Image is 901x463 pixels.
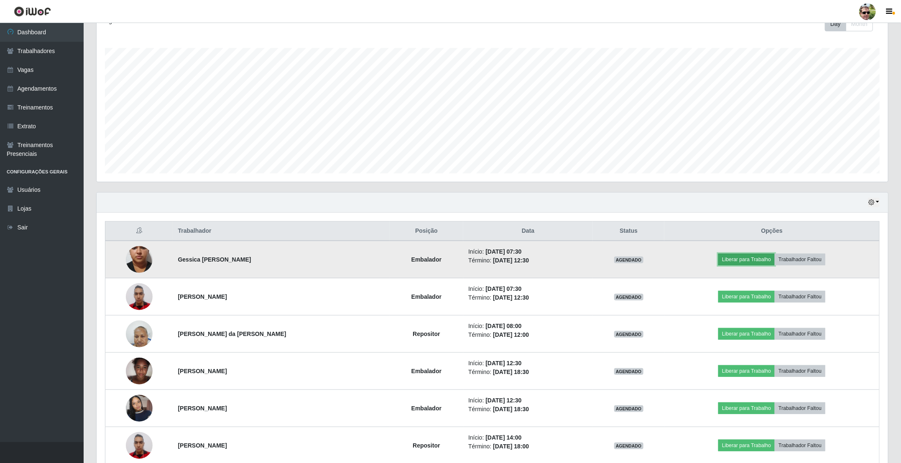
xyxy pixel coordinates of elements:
strong: Embalador [411,256,442,263]
time: [DATE] 18:30 [493,369,529,375]
li: Término: [468,293,588,302]
span: AGENDADO [614,443,643,449]
img: 1752176484372.jpeg [126,316,153,351]
strong: [PERSON_NAME] [178,368,227,374]
time: [DATE] 08:00 [485,323,521,329]
li: Início: [468,359,588,368]
span: AGENDADO [614,257,643,263]
th: Data [463,221,593,241]
time: [DATE] 18:00 [493,443,529,450]
button: Month [846,17,873,31]
button: Liberar para Trabalho [718,291,775,303]
time: [DATE] 07:30 [485,248,521,255]
strong: Embalador [411,368,442,374]
img: CoreUI Logo [14,6,51,17]
li: Término: [468,368,588,377]
button: Trabalhador Faltou [775,291,825,303]
time: [DATE] 07:30 [485,285,521,292]
time: [DATE] 12:30 [485,360,521,366]
th: Trabalhador [173,221,390,241]
li: Término: [468,442,588,451]
img: 1749139022756.jpeg [126,384,153,432]
button: Liberar para Trabalho [718,254,775,265]
button: Trabalhador Faltou [775,402,825,414]
span: AGENDADO [614,331,643,338]
strong: Gessica [PERSON_NAME] [178,256,251,263]
img: 1747520366813.jpeg [126,427,153,463]
button: Day [825,17,846,31]
button: Trabalhador Faltou [775,328,825,340]
th: Opções [664,221,879,241]
li: Início: [468,396,588,405]
button: Trabalhador Faltou [775,254,825,265]
strong: Embalador [411,405,442,412]
li: Término: [468,256,588,265]
strong: [PERSON_NAME] [178,293,227,300]
time: [DATE] 12:30 [485,397,521,404]
th: Posição [390,221,463,241]
img: 1747520366813.jpeg [126,279,153,314]
img: 1706900327938.jpeg [126,347,153,395]
time: [DATE] 12:30 [493,257,529,264]
button: Liberar para Trabalho [718,328,775,340]
time: [DATE] 12:30 [493,294,529,301]
li: Início: [468,247,588,256]
time: [DATE] 12:00 [493,331,529,338]
div: Toolbar with button groups [825,17,880,31]
button: Liberar para Trabalho [718,440,775,451]
img: 1746572657158.jpeg [126,230,153,289]
strong: Embalador [411,293,442,300]
time: [DATE] 18:30 [493,406,529,412]
strong: [PERSON_NAME] [178,442,227,449]
li: Início: [468,285,588,293]
button: Liberar para Trabalho [718,365,775,377]
li: Início: [468,322,588,331]
th: Status [593,221,664,241]
span: AGENDADO [614,405,643,412]
button: Trabalhador Faltou [775,440,825,451]
li: Término: [468,405,588,414]
button: Trabalhador Faltou [775,365,825,377]
span: AGENDADO [614,368,643,375]
li: Término: [468,331,588,339]
li: Início: [468,433,588,442]
button: Liberar para Trabalho [718,402,775,414]
strong: Repositor [413,331,440,337]
time: [DATE] 14:00 [485,434,521,441]
strong: [PERSON_NAME] da [PERSON_NAME] [178,331,286,337]
span: AGENDADO [614,294,643,300]
div: First group [825,17,873,31]
strong: [PERSON_NAME] [178,405,227,412]
strong: Repositor [413,442,440,449]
